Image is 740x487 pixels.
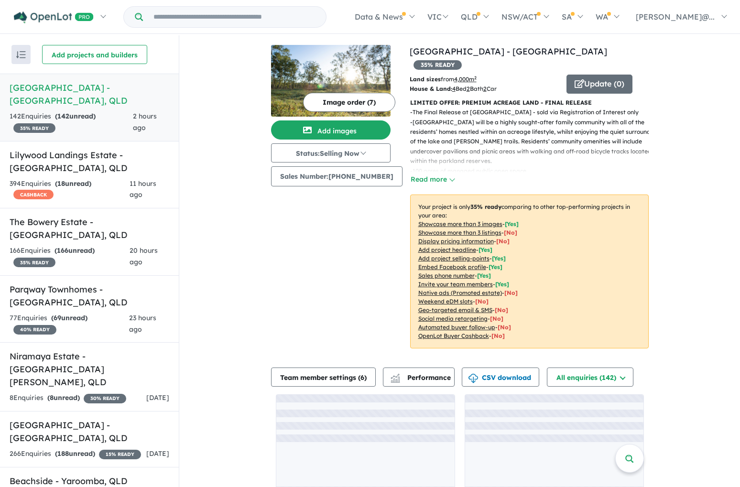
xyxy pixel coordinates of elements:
[410,174,455,185] button: Read more
[146,393,169,402] span: [DATE]
[13,123,55,133] span: 35 % READY
[10,178,130,201] div: 394 Enquir ies
[10,392,126,404] div: 8 Enquir ies
[391,377,400,383] img: bar-chart.svg
[391,374,399,379] img: line-chart.svg
[13,258,55,267] span: 35 % READY
[418,298,473,305] u: Weekend eDM slots
[10,111,133,134] div: 142 Enquir ies
[10,245,130,268] div: 166 Enquir ies
[418,306,492,314] u: Geo-targeted email & SMS
[489,263,502,271] span: [ Yes ]
[418,263,486,271] u: Embed Facebook profile
[130,179,156,199] span: 11 hours ago
[410,84,559,94] p: Bed Bath Car
[130,246,158,266] span: 20 hours ago
[547,368,633,387] button: All enquiries (142)
[10,283,169,309] h5: Parqway Townhomes - [GEOGRAPHIC_DATA] , QLD
[57,179,65,188] span: 18
[479,246,492,253] span: [ Yes ]
[55,179,91,188] strong: ( unread)
[498,324,511,331] span: [No]
[55,112,96,120] strong: ( unread)
[360,373,364,382] span: 6
[410,98,649,108] p: LIMITED OFFER: PREMIUM ACREAGE LAND - FINAL RELEASE
[410,118,656,166] p: - [GEOGRAPHIC_DATA] will be a highly sought-after family community with all of the residents’ hom...
[410,195,649,348] p: Your project is only comparing to other top-performing projects in your area: - - - - - - - - - -...
[133,112,157,132] span: 2 hours ago
[146,449,169,458] span: [DATE]
[47,393,80,402] strong: ( unread)
[10,313,129,335] div: 77 Enquir ies
[13,190,54,199] span: CASHBACK
[84,394,126,403] span: 30 % READY
[454,76,477,83] u: 4,000 m
[636,12,715,22] span: [PERSON_NAME]@...
[504,229,517,236] span: [ No ]
[496,238,510,245] span: [ No ]
[495,281,509,288] span: [ Yes ]
[452,85,456,92] u: 4
[10,81,169,107] h5: [GEOGRAPHIC_DATA] - [GEOGRAPHIC_DATA] , QLD
[42,45,147,64] button: Add projects and builders
[54,246,95,255] strong: ( unread)
[57,246,68,255] span: 166
[10,216,169,241] h5: The Bowery Estate - [GEOGRAPHIC_DATA] , QLD
[495,306,508,314] span: [No]
[491,332,505,339] span: [No]
[410,46,607,57] a: [GEOGRAPHIC_DATA] - [GEOGRAPHIC_DATA]
[99,450,141,459] span: 15 % READY
[145,7,324,27] input: Try estate name, suburb, builder or developer
[383,368,455,387] button: Performance
[475,298,489,305] span: [No]
[10,419,169,444] h5: [GEOGRAPHIC_DATA] - [GEOGRAPHIC_DATA] , QLD
[505,220,519,227] span: [ Yes ]
[418,332,489,339] u: OpenLot Buyer Cashback
[392,373,451,382] span: Performance
[483,85,487,92] u: 2
[271,166,403,186] button: Sales Number:[PHONE_NUMBER]
[504,289,518,296] span: [No]
[271,120,391,140] button: Add images
[418,220,502,227] u: Showcase more than 3 images
[271,143,391,162] button: Status:Selling Now
[10,350,169,389] h5: Niramaya Estate - [GEOGRAPHIC_DATA][PERSON_NAME] , QLD
[418,229,501,236] u: Showcase more than 3 listings
[462,368,539,387] button: CSV download
[418,324,495,331] u: Automated buyer follow-up
[14,11,94,23] img: Openlot PRO Logo White
[477,272,491,279] span: [ Yes ]
[57,112,69,120] span: 142
[50,393,54,402] span: 8
[418,315,488,322] u: Social media retargeting
[410,75,559,84] p: from
[10,149,169,174] h5: Lilywood Landings Estate - [GEOGRAPHIC_DATA] , QLD
[467,85,470,92] u: 2
[51,314,87,322] strong: ( unread)
[418,238,494,245] u: Display pricing information
[490,315,503,322] span: [No]
[129,314,156,334] span: 23 hours ago
[468,374,478,383] img: download icon
[566,75,632,94] button: Update (0)
[492,255,506,262] span: [ Yes ]
[410,76,441,83] b: Land sizes
[10,448,141,460] div: 266 Enquir ies
[418,289,502,296] u: Native ads (Promoted estate)
[418,255,490,262] u: Add project selling-points
[271,45,391,117] img: Park Lake Estate - Adare
[418,272,475,279] u: Sales phone number
[303,93,395,112] button: Image order (7)
[474,75,477,80] sup: 2
[13,325,56,335] span: 40 % READY
[57,449,69,458] span: 188
[410,108,656,117] p: - The Final Release at [GEOGRAPHIC_DATA] - sold via Registration of Interest only
[55,449,95,458] strong: ( unread)
[271,368,376,387] button: Team member settings (6)
[418,281,493,288] u: Invite your team members
[16,51,26,58] img: sort.svg
[54,314,61,322] span: 69
[470,203,501,210] b: 35 % ready
[410,85,452,92] b: House & Land:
